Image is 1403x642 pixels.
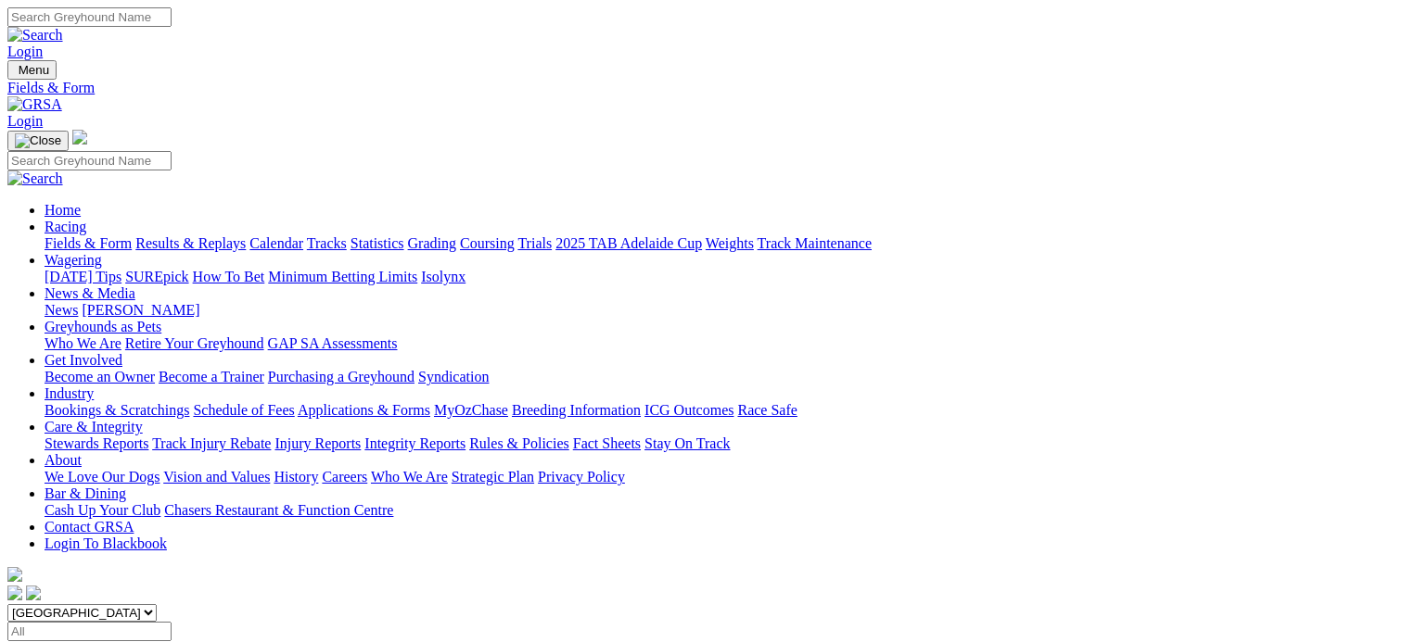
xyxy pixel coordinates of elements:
a: Purchasing a Greyhound [268,369,415,384]
a: GAP SA Assessments [268,335,398,351]
a: Tracks [307,235,347,251]
a: 2025 TAB Adelaide Cup [555,235,702,251]
a: Schedule of Fees [193,402,294,418]
a: Isolynx [421,269,466,284]
a: Become a Trainer [159,369,264,384]
a: Greyhounds as Pets [45,319,161,334]
div: About [45,469,1396,485]
a: Stewards Reports [45,435,148,451]
a: Grading [408,235,456,251]
a: SUREpick [125,269,188,284]
a: Bookings & Scratchings [45,402,189,418]
a: Statistics [351,235,404,251]
input: Search [7,7,172,27]
img: GRSA [7,96,62,113]
a: Who We Are [45,335,121,351]
a: Race Safe [737,402,797,418]
div: Greyhounds as Pets [45,335,1396,352]
a: History [274,469,318,485]
a: Contact GRSA [45,519,134,535]
a: Wagering [45,252,102,268]
div: Bar & Dining [45,502,1396,519]
a: Racing [45,219,86,234]
a: [PERSON_NAME] [82,302,199,318]
a: Login [7,113,43,129]
img: logo-grsa-white.png [72,130,87,145]
a: Privacy Policy [538,469,625,485]
a: News [45,302,78,318]
img: twitter.svg [26,585,41,600]
img: Search [7,27,63,44]
a: Minimum Betting Limits [268,269,417,284]
span: Menu [19,63,49,77]
a: Login [7,44,43,59]
a: Vision and Values [163,469,270,485]
a: Breeding Information [512,402,641,418]
input: Select date [7,622,172,641]
a: Fact Sheets [573,435,641,451]
a: Who We Are [371,469,448,485]
a: Care & Integrity [45,419,143,434]
a: MyOzChase [434,402,508,418]
a: Weights [706,235,754,251]
a: Results & Replays [135,235,246,251]
a: ICG Outcomes [644,402,733,418]
a: Track Maintenance [758,235,872,251]
a: Coursing [460,235,515,251]
a: Retire Your Greyhound [125,335,264,351]
input: Search [7,151,172,170]
a: Get Involved [45,352,122,368]
a: Injury Reports [274,435,361,451]
a: Become an Owner [45,369,155,384]
a: News & Media [45,285,135,301]
a: Stay On Track [644,435,730,451]
a: We Love Our Dogs [45,469,159,485]
a: Fields & Form [7,80,1396,96]
img: logo-grsa-white.png [7,567,22,582]
a: Industry [45,385,94,401]
img: Search [7,170,63,187]
div: Wagering [45,269,1396,285]
div: Care & Integrity [45,435,1396,452]
a: Login To Blackbook [45,535,167,551]
a: Chasers Restaurant & Function Centre [164,502,393,518]
a: Strategic Plan [452,469,534,485]
img: facebook.svg [7,585,22,600]
div: Racing [45,235,1396,252]
a: Rules & Policies [469,435,569,451]
a: Bar & Dining [45,485,126,501]
a: Integrity Reports [364,435,466,451]
a: Syndication [418,369,489,384]
a: Cash Up Your Club [45,502,160,518]
a: Home [45,202,81,218]
button: Toggle navigation [7,131,69,151]
a: Fields & Form [45,235,132,251]
div: Get Involved [45,369,1396,385]
div: News & Media [45,302,1396,319]
button: Toggle navigation [7,60,57,80]
a: How To Bet [193,269,265,284]
a: Careers [322,469,367,485]
a: [DATE] Tips [45,269,121,284]
a: Applications & Forms [298,402,430,418]
a: Calendar [249,235,303,251]
a: Trials [517,235,552,251]
img: Close [15,133,61,148]
a: Track Injury Rebate [152,435,271,451]
a: About [45,452,82,468]
div: Industry [45,402,1396,419]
